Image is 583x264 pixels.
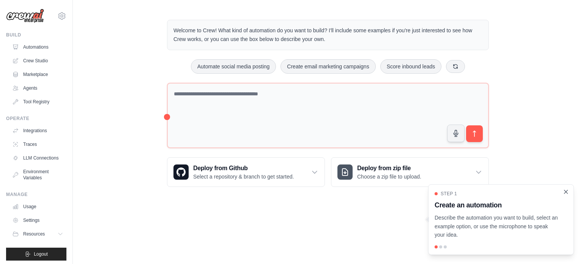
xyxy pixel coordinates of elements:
button: Close walkthrough [563,189,569,195]
button: Resources [9,228,66,240]
div: Manage [6,191,66,198]
button: Create email marketing campaigns [280,59,375,74]
a: Traces [9,138,66,150]
a: Marketplace [9,68,66,81]
a: Integrations [9,125,66,137]
span: Resources [23,231,45,237]
a: Environment Variables [9,166,66,184]
button: Logout [6,248,66,261]
h3: Deploy from zip file [357,164,421,173]
p: Choose a zip file to upload. [357,173,421,180]
h3: Create an automation [435,200,558,210]
div: Operate [6,115,66,122]
p: Welcome to Crew! What kind of automation do you want to build? I'll include some examples if you'... [173,26,482,44]
a: Usage [9,201,66,213]
button: Score inbound leads [380,59,442,74]
div: Build [6,32,66,38]
a: Automations [9,41,66,53]
a: LLM Connections [9,152,66,164]
a: Agents [9,82,66,94]
a: Tool Registry [9,96,66,108]
p: Describe the automation you want to build, select an example option, or use the microphone to spe... [435,213,558,239]
span: Logout [34,251,48,257]
img: Logo [6,9,44,23]
a: Crew Studio [9,55,66,67]
button: Automate social media posting [191,59,276,74]
iframe: Chat Widget [545,228,583,264]
a: Settings [9,214,66,226]
h3: Deploy from Github [193,164,294,173]
p: Select a repository & branch to get started. [193,173,294,180]
span: Step 1 [441,191,457,197]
